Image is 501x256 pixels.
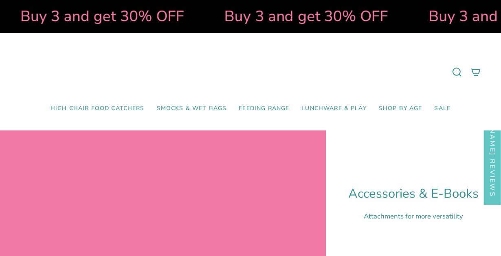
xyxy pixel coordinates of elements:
a: Shop by Age [373,99,428,118]
a: Smocks & Wet Bags [151,99,233,118]
a: Feeding Range [233,99,295,118]
a: SALE [428,99,457,118]
a: Lunchware & Play [295,99,372,118]
strong: Buy 3 and get 30% OFF [223,6,387,26]
h1: Accessories & E-Books [348,186,479,201]
a: Mumma’s Little Helpers [180,45,321,99]
span: Lunchware & Play [301,105,366,112]
span: High Chair Food Catchers [51,105,145,112]
div: Click to open Judge.me floating reviews tab [484,68,501,205]
span: Feeding Range [239,105,289,112]
span: Smocks & Wet Bags [157,105,227,112]
strong: Buy 3 and get 30% OFF [19,6,182,26]
p: Attachments for more versatility [348,212,479,221]
a: High Chair Food Catchers [44,99,151,118]
span: Shop by Age [379,105,422,112]
span: SALE [434,105,450,112]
